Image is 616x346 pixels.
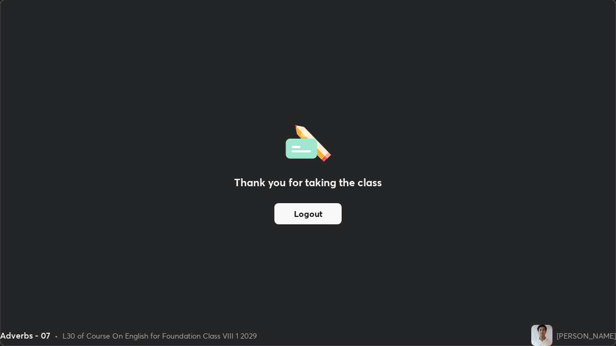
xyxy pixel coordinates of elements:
[531,325,552,346] img: 40f60ab98aea4b96af81fb3ee7198ce3.jpg
[55,330,58,341] div: •
[234,175,382,190] h2: Thank you for taking the class
[557,330,616,341] div: [PERSON_NAME]
[63,330,257,341] div: L30 of Course On English for Foundation Class VIII 1 2029
[285,122,331,162] img: offlineFeedback.1438e8b3.svg
[274,203,342,224] button: Logout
